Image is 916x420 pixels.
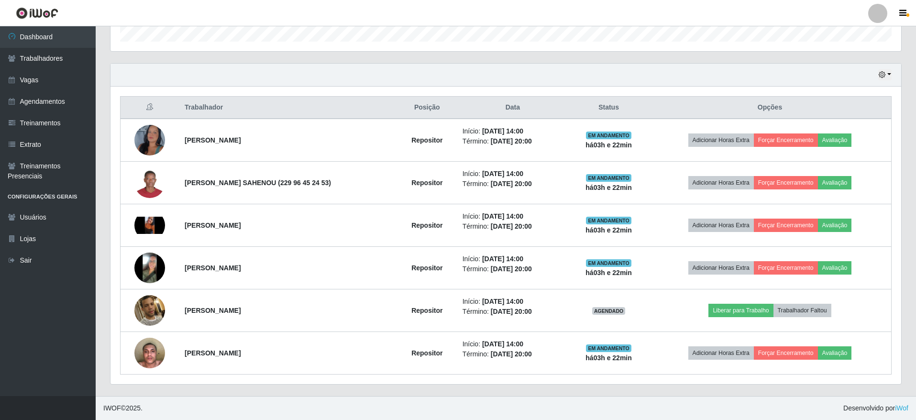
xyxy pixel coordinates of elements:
strong: há 03 h e 22 min [585,354,632,362]
button: Forçar Encerramento [754,261,818,275]
button: Forçar Encerramento [754,133,818,147]
li: Término: [463,307,563,317]
li: Início: [463,126,563,136]
li: Término: [463,349,563,359]
button: Adicionar Horas Extra [688,346,754,360]
strong: Repositor [411,349,442,357]
img: CoreUI Logo [16,7,58,19]
time: [DATE] 20:00 [491,308,532,315]
li: Término: [463,179,563,189]
strong: há 03 h e 22 min [585,184,632,191]
li: Início: [463,169,563,179]
strong: há 03 h e 22 min [585,269,632,276]
strong: [PERSON_NAME] [185,307,241,314]
strong: [PERSON_NAME] [185,349,241,357]
img: 1742598450745.jpeg [134,107,165,174]
span: EM ANDAMENTO [586,259,631,267]
button: Forçar Encerramento [754,176,818,189]
th: Trabalhador [179,97,397,119]
span: IWOF [103,404,121,412]
strong: Repositor [411,136,442,144]
time: [DATE] 14:00 [482,298,523,305]
time: [DATE] 14:00 [482,170,523,177]
th: Status [569,97,649,119]
button: Adicionar Horas Extra [688,133,754,147]
button: Avaliação [818,133,852,147]
li: Início: [463,297,563,307]
button: Adicionar Horas Extra [688,176,754,189]
li: Término: [463,221,563,232]
time: [DATE] 14:00 [482,212,523,220]
li: Término: [463,136,563,146]
button: Avaliação [818,261,852,275]
strong: há 03 h e 22 min [585,226,632,234]
button: Avaliação [818,219,852,232]
strong: [PERSON_NAME] [185,136,241,144]
li: Término: [463,264,563,274]
span: EM ANDAMENTO [586,344,631,352]
th: Opções [649,97,891,119]
time: [DATE] 20:00 [491,137,532,145]
span: Desenvolvido por [843,403,908,413]
span: EM ANDAMENTO [586,132,631,139]
button: Forçar Encerramento [754,219,818,232]
button: Forçar Encerramento [754,346,818,360]
strong: [PERSON_NAME] [185,221,241,229]
th: Posição [397,97,457,119]
span: AGENDADO [592,307,626,315]
button: Adicionar Horas Extra [688,219,754,232]
button: Avaliação [818,346,852,360]
time: [DATE] 14:00 [482,340,523,348]
time: [DATE] 20:00 [491,180,532,188]
a: iWof [895,404,908,412]
strong: Repositor [411,179,442,187]
strong: Repositor [411,307,442,314]
span: EM ANDAMENTO [586,217,631,224]
strong: Repositor [411,221,442,229]
strong: [PERSON_NAME] SAHENOU (229 96 45 24 53) [185,179,331,187]
time: [DATE] 20:00 [491,350,532,358]
time: [DATE] 14:00 [482,127,523,135]
th: Data [457,97,569,119]
img: 1748082649324.jpeg [134,217,165,234]
span: © 2025 . [103,403,143,413]
img: 1756412010049.jpeg [134,332,165,373]
button: Adicionar Horas Extra [688,261,754,275]
button: Liberar para Trabalho [708,304,773,317]
li: Início: [463,339,563,349]
img: 1748484954184.jpeg [134,253,165,283]
li: Início: [463,211,563,221]
span: EM ANDAMENTO [586,174,631,182]
strong: há 03 h e 22 min [585,141,632,149]
time: [DATE] 14:00 [482,255,523,263]
strong: Repositor [411,264,442,272]
button: Avaliação [818,176,852,189]
button: Trabalhador Faltou [773,304,831,317]
img: 1751668430791.jpeg [134,167,165,198]
strong: [PERSON_NAME] [185,264,241,272]
time: [DATE] 20:00 [491,265,532,273]
time: [DATE] 20:00 [491,222,532,230]
img: 1754969578433.jpeg [134,283,165,338]
li: Início: [463,254,563,264]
